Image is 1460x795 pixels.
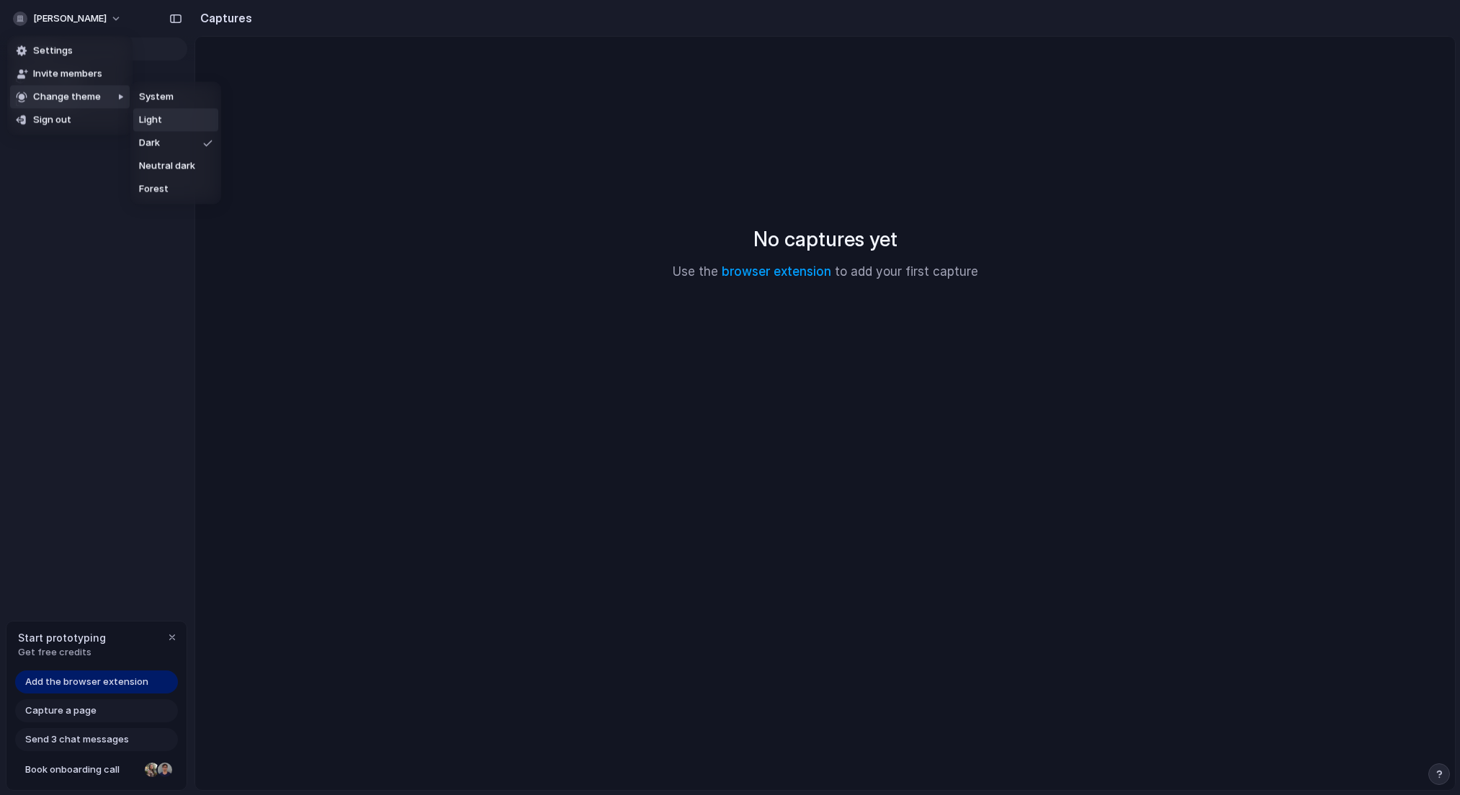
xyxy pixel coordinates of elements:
span: System [139,90,174,104]
span: Neutral dark [139,159,195,174]
span: Dark [139,136,160,151]
span: Change theme [33,90,101,104]
span: Settings [33,44,73,58]
span: Sign out [33,113,71,127]
span: Forest [139,182,169,197]
span: Invite members [33,67,102,81]
span: Light [139,113,162,127]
